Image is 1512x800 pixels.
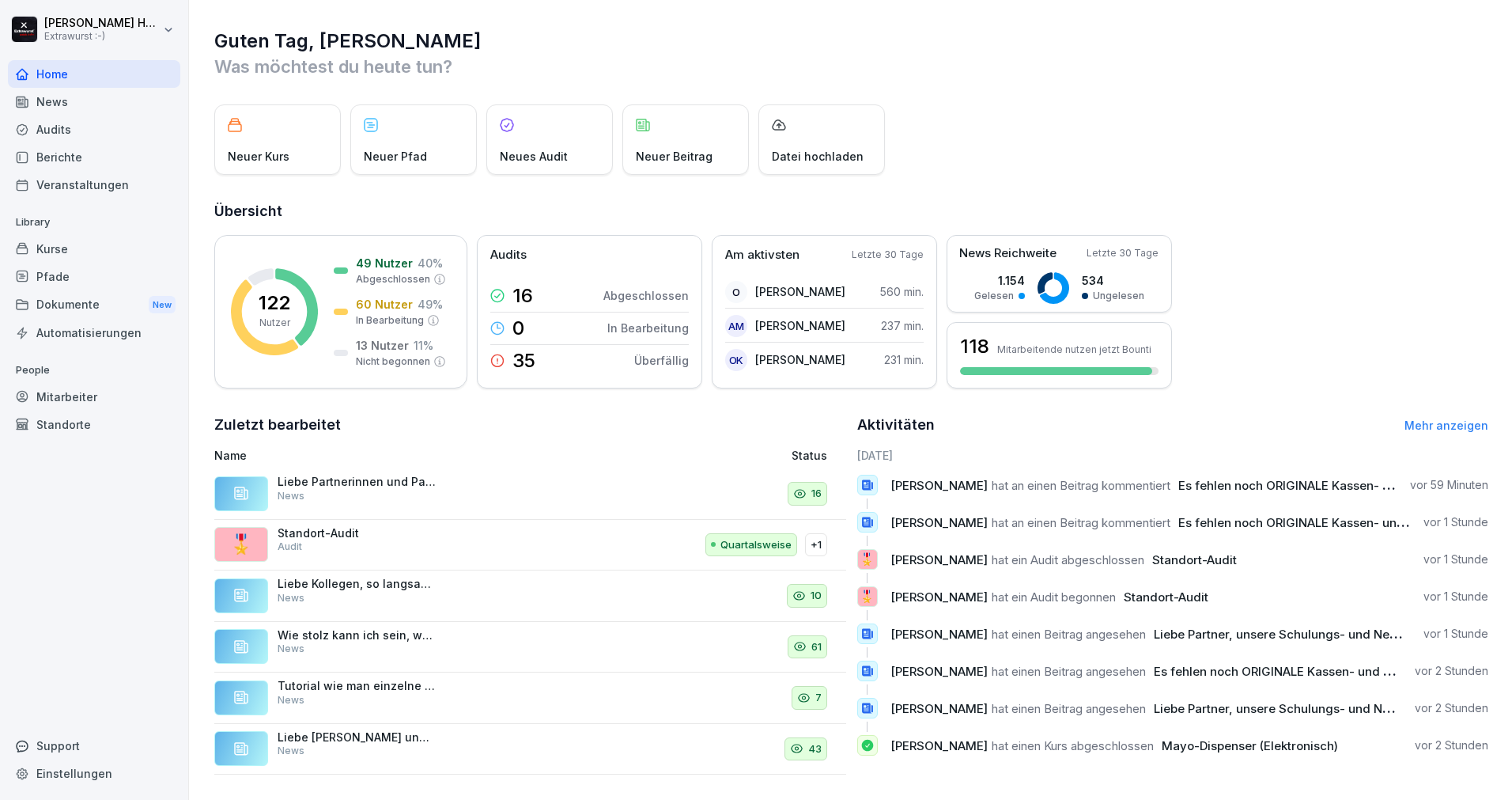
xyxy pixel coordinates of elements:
[8,143,180,171] a: Berichte
[8,210,180,235] p: Library
[1423,552,1488,567] p: vor 1 Stunde
[880,283,924,300] p: 560 min.
[228,148,289,165] p: Neuer Kurs
[8,411,180,438] a: Standorte
[8,235,180,263] a: Kurse
[815,690,822,706] p: 7
[792,447,827,464] p: Status
[881,317,924,334] p: 237 min.
[229,530,253,559] p: 🎖️
[890,701,988,716] span: [PERSON_NAME]
[1152,552,1237,567] span: Standort-Audit
[997,343,1151,355] p: Mitarbeitende nutzen jetzt Bounti
[278,679,436,693] p: Tutorial wie man einzelne Personengruppen in Bounti auswählt, um Informationen zum Beispiel nicht...
[1082,272,1144,289] p: 534
[852,248,924,262] p: Letzte 30 Tage
[755,283,845,300] p: [PERSON_NAME]
[808,741,822,757] p: 43
[890,515,988,530] span: [PERSON_NAME]
[278,475,436,489] p: Liebe Partnerinnen und Partner, ich finde es klasse, was wir alles in den letzten Wochen umgesetz...
[356,296,413,313] p: 60 Nutzer
[214,200,1488,222] h2: Übersicht
[725,349,747,371] div: OK
[278,744,304,758] p: News
[214,28,1488,54] h1: Guten Tag, [PERSON_NAME]
[8,760,180,787] div: Einstellungen
[992,738,1154,753] span: hat einen Kurs abgeschlossen
[356,255,413,271] p: 49 Nutzer
[356,355,430,369] p: Nicht begonnen
[857,414,935,436] h2: Aktivitäten
[890,590,988,605] span: [PERSON_NAME]
[490,246,527,264] p: Audits
[890,478,988,493] span: [PERSON_NAME]
[8,88,180,116] a: News
[214,673,846,724] a: Tutorial wie man einzelne Personengruppen in Bounti auswählt, um Informationen zum Beispiel nicht...
[278,526,436,540] p: Standort-Audit
[8,171,180,199] a: Veranstaltungen
[1162,738,1338,753] span: Mayo-Dispenser (Elektronisch)
[8,732,180,760] div: Support
[607,320,689,336] p: In Bearbeitung
[811,486,822,502] p: 16
[992,627,1146,642] span: hat einen Beitrag angesehen
[8,290,180,320] a: DokumenteNew
[884,351,924,368] p: 231 min.
[772,148,864,165] p: Datei hochladen
[214,724,846,775] a: Liebe [PERSON_NAME] und Kollegen, ein paar Wochen arbeiten wir nun nach den neuen Vorgaben der "B...
[214,54,1488,79] p: Was möchtest du heute tun?
[755,351,845,368] p: [PERSON_NAME]
[512,351,535,370] p: 35
[959,245,1057,263] p: News Reichweite
[418,296,443,313] p: 49 %
[1423,514,1488,530] p: vor 1 Stunde
[960,333,989,360] h3: 118
[149,296,176,314] div: New
[811,639,822,655] p: 61
[890,738,988,753] span: [PERSON_NAME]
[1423,626,1488,642] p: vor 1 Stunde
[278,489,304,503] p: News
[992,701,1146,716] span: hat einen Beitrag angesehen
[992,590,1116,605] span: hat ein Audit begonnen
[259,294,290,313] p: 122
[974,289,1014,303] p: Gelesen
[1124,590,1208,605] span: Standort-Audit
[755,317,845,334] p: [PERSON_NAME]
[725,315,747,337] div: AM
[278,628,436,643] p: Wie stolz kann ich sein, wenn ich höre wie toll Ihr die App empfehlt?! Ganz großes Kompliment kon...
[860,586,875,608] p: 🎖️
[8,263,180,290] a: Pfade
[214,414,846,436] h2: Zuletzt bearbeitet
[278,591,304,605] p: News
[8,290,180,320] div: Dokumente
[44,17,160,30] p: [PERSON_NAME] Hagebaum
[974,272,1025,289] p: 1.154
[500,148,568,165] p: Neues Audit
[1087,246,1159,260] p: Letzte 30 Tage
[725,281,747,303] div: O
[44,31,160,42] p: Extrawurst :-)
[356,337,409,354] p: 13 Nutzer
[214,622,846,673] a: Wie stolz kann ich sein, wenn ich höre wie toll Ihr die App empfehlt?! Ganz großes Kompliment kon...
[890,552,988,567] span: [PERSON_NAME]
[278,577,436,591] p: Liebe Kollegen, so langsam werden die Tage wieder dunkler und das schlechte Wetter kommt näher. B...
[214,468,846,520] a: Liebe Partnerinnen und Partner, ich finde es klasse, was wir alles in den letzten Wochen umgesetz...
[214,571,846,622] a: Liebe Kollegen, so langsam werden die Tage wieder dunkler und das schlechte Wetter kommt näher. B...
[890,664,988,679] span: [PERSON_NAME]
[1415,663,1488,679] p: vor 2 Stunden
[992,664,1146,679] span: hat einen Beitrag angesehen
[8,383,180,411] a: Mitarbeiter
[636,148,713,165] p: Neuer Beitrag
[992,478,1170,493] span: hat an einen Beitrag kommentiert
[8,319,180,347] a: Automatisierungen
[8,60,180,88] a: Home
[811,588,822,604] p: 10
